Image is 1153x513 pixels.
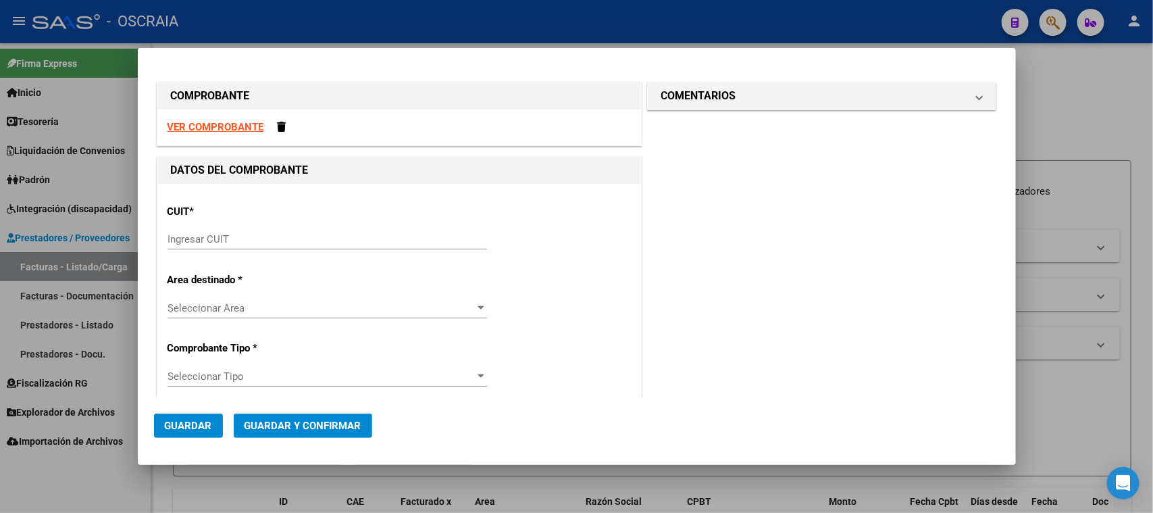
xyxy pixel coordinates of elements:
mat-expansion-panel-header: COMENTARIOS [648,82,996,109]
h1: COMENTARIOS [661,88,736,104]
span: Seleccionar Tipo [168,370,475,383]
p: Comprobante Tipo * [168,341,307,356]
p: Area destinado * [168,272,307,288]
strong: COMPROBANTE [171,89,250,102]
div: Open Intercom Messenger [1107,467,1139,499]
a: VER COMPROBANTE [168,121,264,133]
button: Guardar y Confirmar [234,414,372,438]
strong: DATOS DEL COMPROBANTE [171,164,309,176]
p: CUIT [168,204,307,220]
span: Guardar y Confirmar [245,420,361,432]
button: Guardar [154,414,223,438]
span: Seleccionar Area [168,302,475,314]
span: Guardar [165,420,212,432]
